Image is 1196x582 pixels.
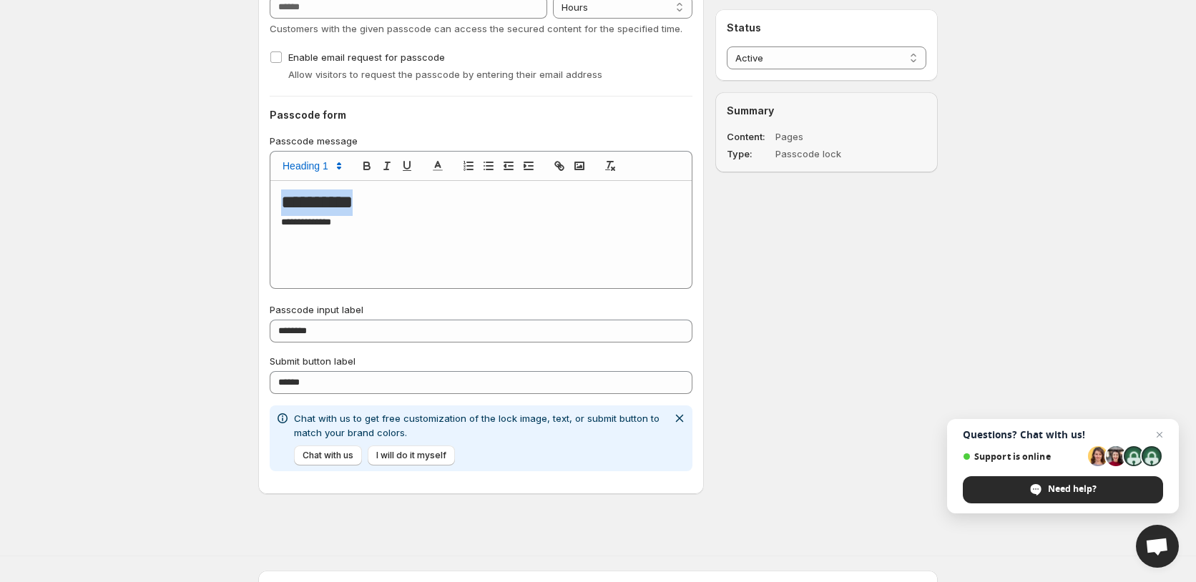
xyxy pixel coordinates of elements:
h2: Summary [727,104,926,118]
span: Need help? [1048,483,1097,495]
button: Chat with us [294,445,362,465]
span: Chat with us to get free customization of the lock image, text, or submit button to match your br... [294,413,660,438]
dd: Pages [775,129,886,144]
span: Chat with us [303,450,353,461]
dd: Passcode lock [775,147,886,161]
span: Allow visitors to request the passcode by entering their email address [288,69,602,80]
span: Enable email request for passcode [288,51,445,63]
h2: Passcode form [270,108,692,122]
span: Questions? Chat with us! [963,429,1163,440]
button: I will do it myself [368,445,455,465]
dt: Type : [727,147,773,161]
button: Dismiss notification [670,408,690,428]
p: Customers with the given passcode can access the secured content for the specified time. [270,21,692,36]
div: Open chat [1136,525,1179,568]
h2: Status [727,21,926,35]
span: Passcode input label [270,304,363,315]
span: Support is online [963,451,1083,462]
dt: Content : [727,129,773,144]
span: Submit button label [270,355,356,367]
p: Passcode message [270,134,692,148]
span: Close chat [1151,426,1168,443]
span: I will do it myself [376,450,446,461]
div: Need help? [963,476,1163,503]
